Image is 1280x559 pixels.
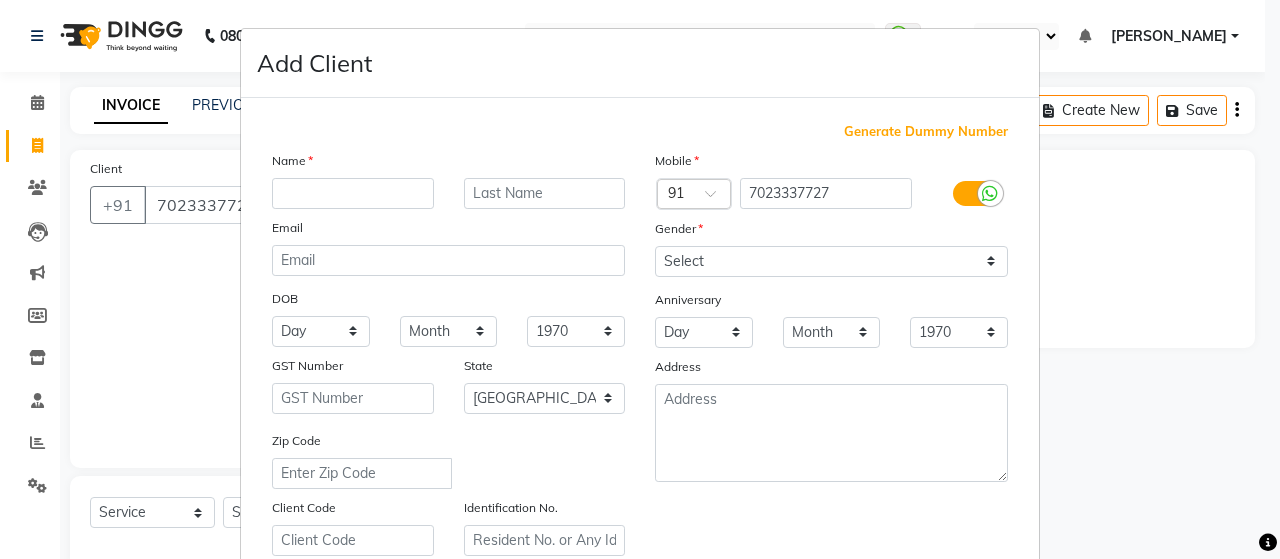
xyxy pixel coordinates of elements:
[272,178,434,209] input: First Name
[464,178,626,209] input: Last Name
[740,178,913,209] input: Mobile
[272,383,434,414] input: GST Number
[464,499,558,517] label: Identification No.
[272,525,434,556] input: Client Code
[272,499,336,517] label: Client Code
[272,152,313,170] label: Name
[655,291,721,309] label: Anniversary
[844,122,1008,142] span: Generate Dummy Number
[464,525,626,556] input: Resident No. or Any Id
[272,219,303,237] label: Email
[257,45,372,81] h4: Add Client
[655,152,699,170] label: Mobile
[464,357,493,375] label: State
[655,358,701,376] label: Address
[272,458,452,489] input: Enter Zip Code
[655,220,703,238] label: Gender
[272,245,625,276] input: Email
[272,357,343,375] label: GST Number
[272,432,321,450] label: Zip Code
[272,290,298,308] label: DOB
